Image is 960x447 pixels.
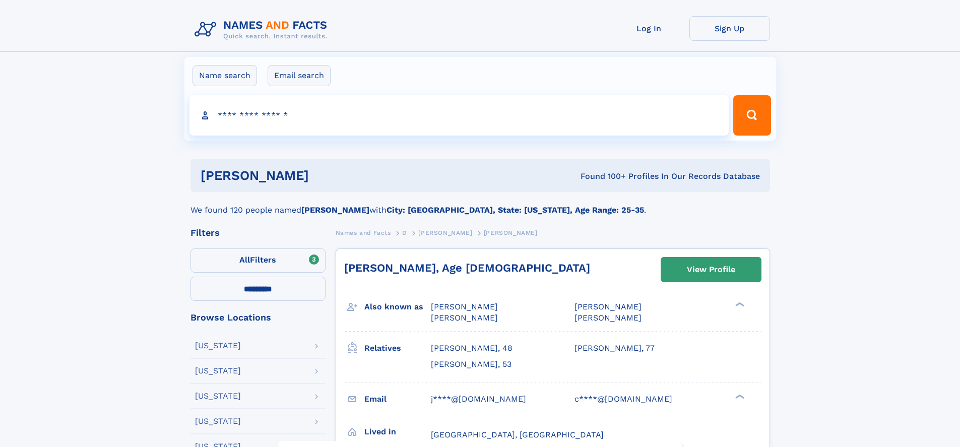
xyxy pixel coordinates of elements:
div: Found 100+ Profiles In Our Records Database [444,171,760,182]
label: Name search [193,65,257,86]
label: Filters [190,248,326,273]
h3: Also known as [364,298,431,315]
a: View Profile [661,258,761,282]
div: [US_STATE] [195,367,241,375]
div: ❯ [733,301,745,308]
div: ❯ [733,393,745,400]
div: [US_STATE] [195,342,241,350]
a: [PERSON_NAME], Age [DEMOGRAPHIC_DATA] [344,262,590,274]
button: Search Button [733,95,771,136]
label: Email search [268,65,331,86]
h3: Relatives [364,340,431,357]
h3: Lived in [364,423,431,440]
div: We found 120 people named with . [190,192,770,216]
a: Sign Up [689,16,770,41]
span: [PERSON_NAME] [431,302,498,311]
div: [US_STATE] [195,392,241,400]
a: [PERSON_NAME], 77 [574,343,655,354]
h3: Email [364,391,431,408]
b: [PERSON_NAME] [301,205,369,215]
span: All [239,255,250,265]
span: [GEOGRAPHIC_DATA], [GEOGRAPHIC_DATA] [431,430,604,439]
span: [PERSON_NAME] [574,313,642,323]
span: [PERSON_NAME] [574,302,642,311]
a: [PERSON_NAME], 48 [431,343,513,354]
div: View Profile [687,258,735,281]
img: Logo Names and Facts [190,16,336,43]
div: [US_STATE] [195,417,241,425]
span: [PERSON_NAME] [418,229,472,236]
a: [PERSON_NAME], 53 [431,359,511,370]
a: [PERSON_NAME] [418,226,472,239]
a: Log In [609,16,689,41]
a: D [402,226,407,239]
input: search input [189,95,729,136]
b: City: [GEOGRAPHIC_DATA], State: [US_STATE], Age Range: 25-35 [387,205,644,215]
span: [PERSON_NAME] [484,229,538,236]
div: Filters [190,228,326,237]
span: [PERSON_NAME] [431,313,498,323]
a: Names and Facts [336,226,391,239]
span: D [402,229,407,236]
div: Browse Locations [190,313,326,322]
h1: [PERSON_NAME] [201,169,445,182]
